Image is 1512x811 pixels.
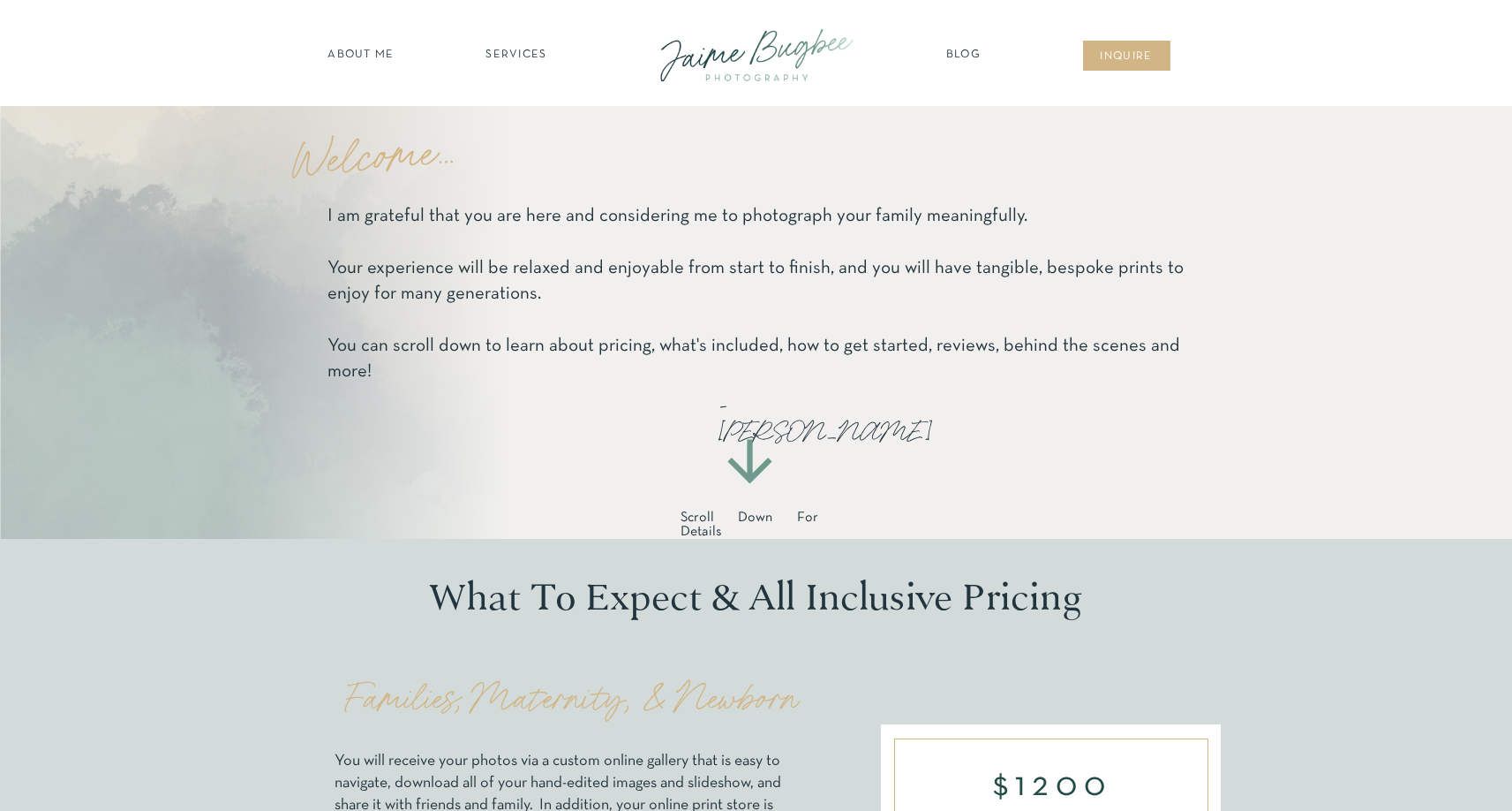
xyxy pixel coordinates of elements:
[467,47,567,64] a: SERVICES
[424,576,1089,632] h2: What To Expect & All Inclusive Pricing
[716,392,798,423] p: -[PERSON_NAME]
[955,769,1150,804] p: $1200
[327,203,1185,381] a: I am grateful that you are here and considering me to photograph your family meaningfully.Your ex...
[336,674,808,724] h2: Families, Maternity, & Newborn
[327,203,1185,381] p: I am grateful that you are here and considering me to photograph your family meaningfully. Your e...
[323,47,400,64] a: about ME
[681,511,818,529] p: Scroll Down For Details
[289,106,666,193] p: Welcome...
[1091,49,1162,66] a: inqUIre
[942,47,986,64] a: Blog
